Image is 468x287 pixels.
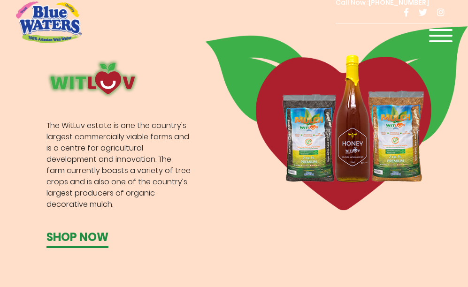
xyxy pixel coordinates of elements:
a: store logo [16,1,82,43]
img: witluv-right.png [205,26,468,211]
img: product image [46,59,139,98]
a: Shop now [46,229,108,248]
p: The WitLuv estate is one the country's largest commercially viable farms and is a centre for agri... [46,120,191,210]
